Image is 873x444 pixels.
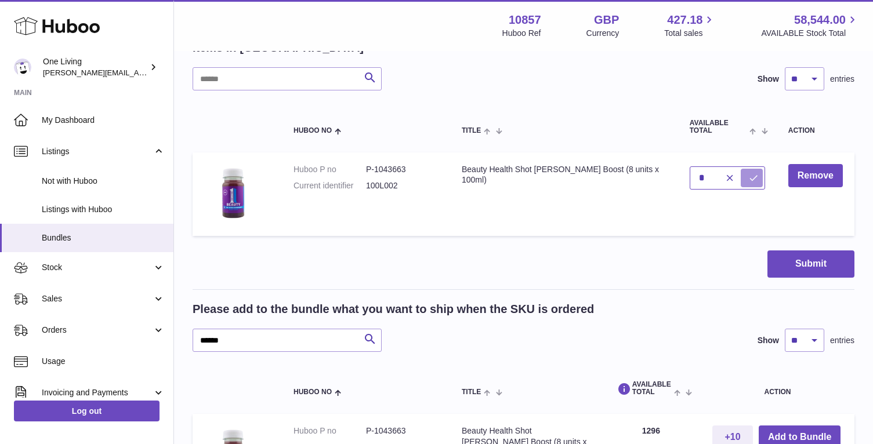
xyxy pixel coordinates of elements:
span: Total sales [664,28,716,39]
span: Invoicing and Payments [42,387,153,398]
span: entries [830,335,854,346]
span: Not with Huboo [42,176,165,187]
dt: Current identifier [294,180,366,191]
div: One Living [43,56,147,78]
span: Orders [42,325,153,336]
img: Jessica@oneliving.com [14,59,31,76]
span: Usage [42,356,165,367]
div: Huboo Ref [502,28,541,39]
span: Title [462,127,481,134]
dd: 100L002 [366,180,439,191]
span: [PERSON_NAME][EMAIL_ADDRESS][DOMAIN_NAME] [43,68,233,77]
img: Beauty Health Shot Berry Boost (8 units x 100ml) [204,164,262,222]
div: Action [788,127,843,134]
span: AVAILABLE Total [613,381,671,396]
div: Currency [586,28,620,39]
span: Title [462,388,481,396]
strong: GBP [594,12,619,28]
h2: Please add to the bundle what you want to ship when the SKU is ordered [193,301,594,317]
a: 427.18 Total sales [664,12,716,39]
label: Show [758,335,779,346]
a: 58,544.00 AVAILABLE Stock Total [761,12,859,39]
span: Listings [42,146,153,157]
button: Submit [767,250,854,278]
strong: 10857 [509,12,541,28]
dt: Huboo P no [294,425,366,436]
span: Sales [42,293,153,304]
span: Bundles [42,232,165,243]
td: Beauty Health Shot [PERSON_NAME] Boost (8 units x 100ml) [450,152,678,236]
dt: Huboo P no [294,164,366,175]
span: Listings with Huboo [42,204,165,215]
span: 427.18 [667,12,702,28]
span: Huboo no [294,388,332,396]
span: Huboo no [294,127,332,134]
span: AVAILABLE Stock Total [761,28,859,39]
dd: P-1043663 [366,425,439,436]
span: Stock [42,262,153,273]
span: My Dashboard [42,115,165,126]
span: entries [830,74,854,85]
span: 58,544.00 [794,12,846,28]
th: Action [701,369,854,407]
span: AVAILABLE Total [690,119,747,134]
button: Remove [788,164,843,188]
dd: P-1043663 [366,164,439,175]
label: Show [758,74,779,85]
a: Log out [14,401,160,421]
